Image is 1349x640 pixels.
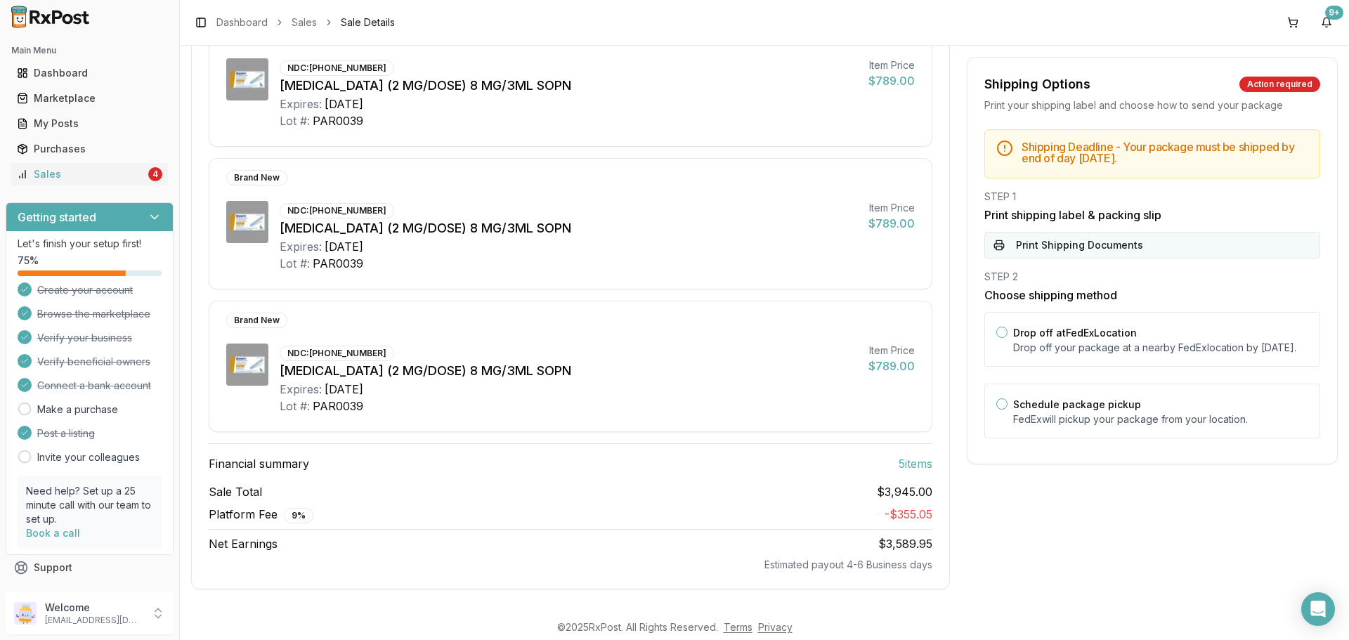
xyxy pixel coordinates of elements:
[877,483,932,500] span: $3,945.00
[1315,11,1338,34] button: 9+
[209,558,932,572] div: Estimated payout 4-6 Business days
[868,58,915,72] div: Item Price
[226,58,268,100] img: Ozempic (2 MG/DOSE) 8 MG/3ML SOPN
[18,209,96,226] h3: Getting started
[1301,592,1335,626] div: Open Intercom Messenger
[325,238,363,255] div: [DATE]
[6,555,174,580] button: Support
[34,586,82,600] span: Feedback
[313,398,363,414] div: PAR0039
[45,615,143,626] p: [EMAIL_ADDRESS][DOMAIN_NAME]
[26,527,80,539] a: Book a call
[1325,6,1343,20] div: 9+
[1013,327,1137,339] label: Drop off at FedEx Location
[209,483,262,500] span: Sale Total
[226,313,287,328] div: Brand New
[868,344,915,358] div: Item Price
[280,238,322,255] div: Expires:
[11,111,168,136] a: My Posts
[6,87,174,110] button: Marketplace
[325,96,363,112] div: [DATE]
[11,60,168,86] a: Dashboard
[280,112,310,129] div: Lot #:
[6,6,96,28] img: RxPost Logo
[280,203,394,218] div: NDC: [PHONE_NUMBER]
[341,15,395,30] span: Sale Details
[6,163,174,185] button: Sales4
[209,535,278,552] span: Net Earnings
[148,167,162,181] div: 4
[37,426,95,440] span: Post a listing
[1013,398,1141,410] label: Schedule package pickup
[724,621,752,633] a: Terms
[17,91,162,105] div: Marketplace
[758,621,793,633] a: Privacy
[17,117,162,131] div: My Posts
[226,344,268,386] img: Ozempic (2 MG/DOSE) 8 MG/3ML SOPN
[984,74,1090,94] div: Shipping Options
[292,15,317,30] a: Sales
[37,307,150,321] span: Browse the marketplace
[26,484,153,526] p: Need help? Set up a 25 minute call with our team to set up.
[1013,341,1308,355] p: Drop off your package at a nearby FedEx location by [DATE] .
[984,270,1320,284] div: STEP 2
[280,398,310,414] div: Lot #:
[17,142,162,156] div: Purchases
[1013,412,1308,426] p: FedEx will pickup your package from your location.
[6,62,174,84] button: Dashboard
[6,138,174,160] button: Purchases
[209,455,309,472] span: Financial summary
[17,66,162,80] div: Dashboard
[209,506,313,523] span: Platform Fee
[899,455,932,472] span: 5 item s
[984,287,1320,303] h3: Choose shipping method
[280,96,322,112] div: Expires:
[11,136,168,162] a: Purchases
[280,346,394,361] div: NDC: [PHONE_NUMBER]
[313,255,363,272] div: PAR0039
[325,381,363,398] div: [DATE]
[280,381,322,398] div: Expires:
[11,45,168,56] h2: Main Menu
[878,537,932,551] span: $3,589.95
[216,15,268,30] a: Dashboard
[868,201,915,215] div: Item Price
[37,283,133,297] span: Create your account
[216,15,395,30] nav: breadcrumb
[984,207,1320,223] h3: Print shipping label & packing slip
[37,450,140,464] a: Invite your colleagues
[14,602,37,625] img: User avatar
[280,218,857,238] div: [MEDICAL_DATA] (2 MG/DOSE) 8 MG/3ML SOPN
[885,507,932,521] span: - $355.05
[45,601,143,615] p: Welcome
[868,215,915,232] div: $789.00
[18,254,39,268] span: 75 %
[37,379,151,393] span: Connect a bank account
[280,76,857,96] div: [MEDICAL_DATA] (2 MG/DOSE) 8 MG/3ML SOPN
[17,167,145,181] div: Sales
[280,60,394,76] div: NDC: [PHONE_NUMBER]
[984,98,1320,112] div: Print your shipping label and choose how to send your package
[284,508,313,523] div: 9 %
[6,580,174,606] button: Feedback
[11,162,168,187] a: Sales4
[1022,141,1308,164] h5: Shipping Deadline - Your package must be shipped by end of day [DATE] .
[868,358,915,374] div: $789.00
[37,355,150,369] span: Verify beneficial owners
[868,72,915,89] div: $789.00
[11,86,168,111] a: Marketplace
[313,112,363,129] div: PAR0039
[226,170,287,185] div: Brand New
[226,201,268,243] img: Ozempic (2 MG/DOSE) 8 MG/3ML SOPN
[280,361,857,381] div: [MEDICAL_DATA] (2 MG/DOSE) 8 MG/3ML SOPN
[18,237,162,251] p: Let's finish your setup first!
[984,232,1320,259] button: Print Shipping Documents
[37,403,118,417] a: Make a purchase
[37,331,132,345] span: Verify your business
[6,112,174,135] button: My Posts
[280,255,310,272] div: Lot #:
[1239,77,1320,92] div: Action required
[984,190,1320,204] div: STEP 1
